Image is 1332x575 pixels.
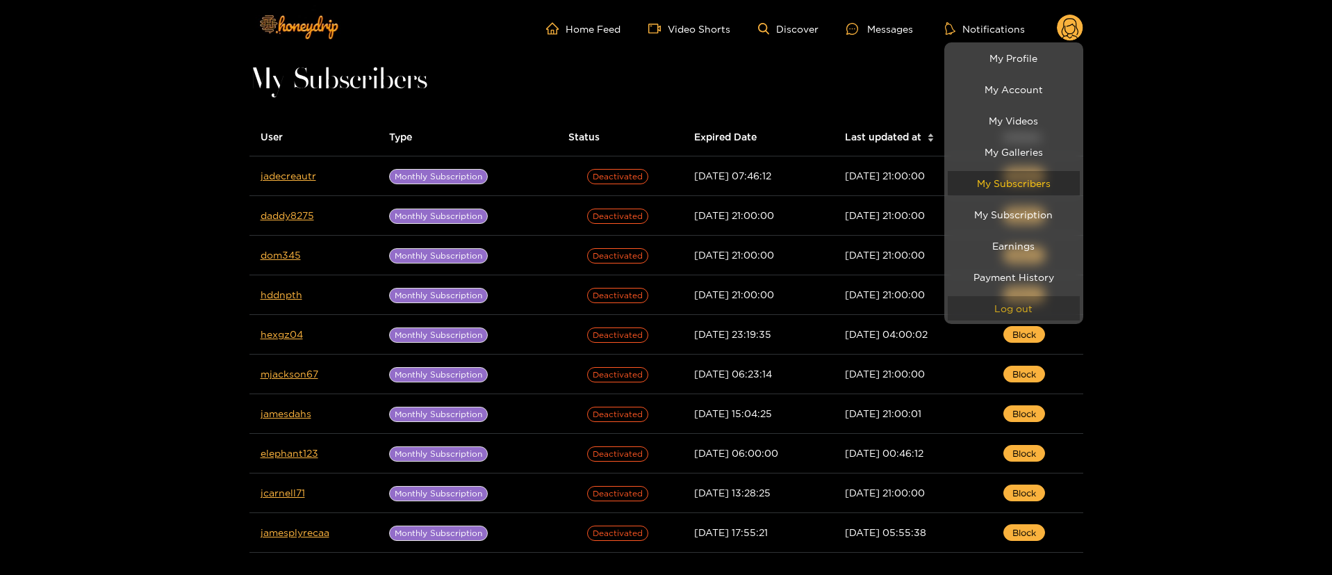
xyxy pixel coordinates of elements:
a: My Profile [948,46,1080,70]
a: My Subscription [948,202,1080,227]
a: My Subscribers [948,171,1080,195]
button: Log out [948,296,1080,321]
a: Earnings [948,234,1080,258]
a: My Account [948,77,1080,102]
a: Payment History [948,265,1080,289]
a: My Galleries [948,140,1080,164]
a: My Videos [948,108,1080,133]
